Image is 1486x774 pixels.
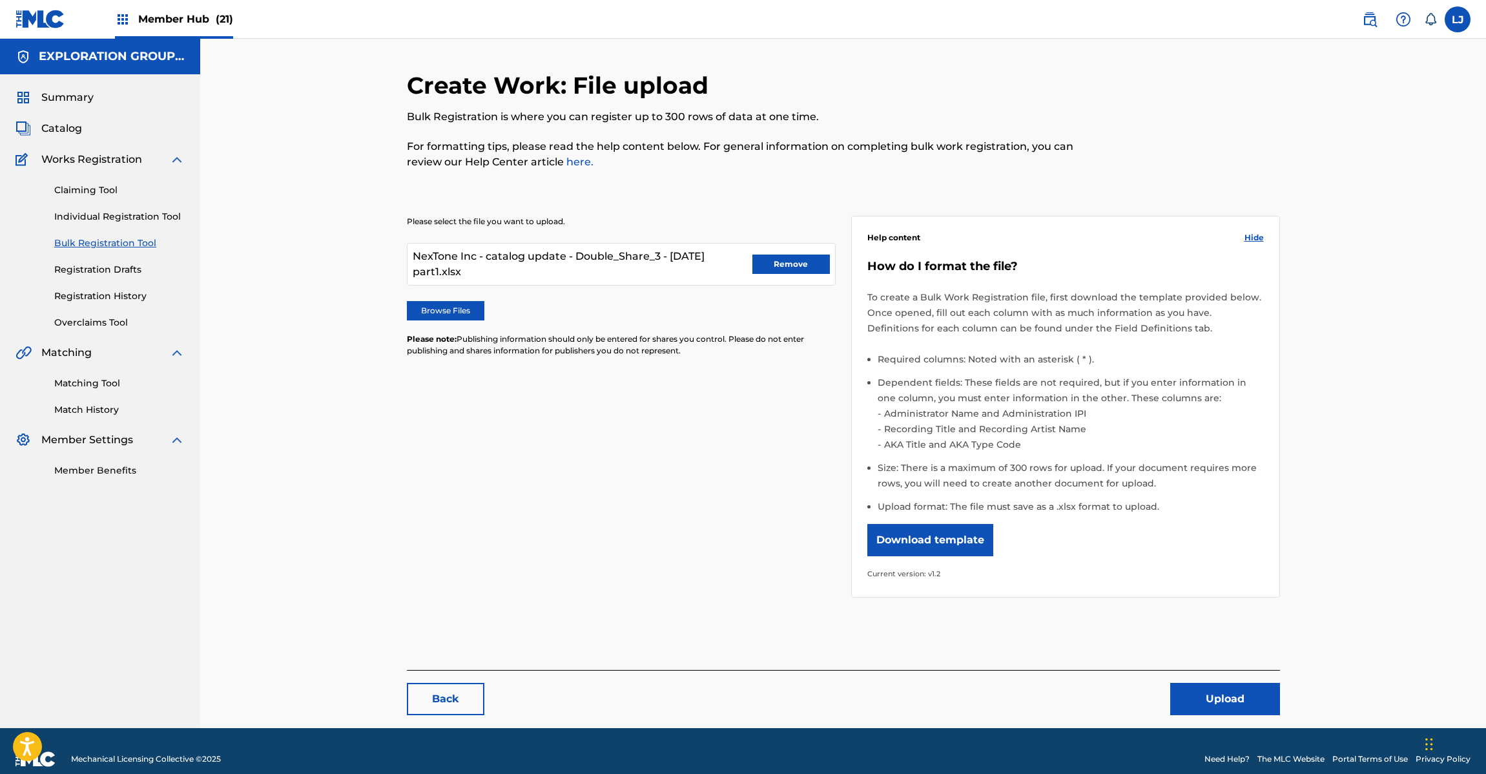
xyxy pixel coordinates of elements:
span: NexTone Inc - catalog update - Double_Share_3 - [DATE] part1.xlsx [413,249,752,280]
img: Matching [15,345,32,361]
a: Back [407,683,484,715]
a: The MLC Website [1257,753,1325,765]
span: (21) [216,13,233,25]
iframe: Resource Center [1450,536,1486,640]
h5: EXPLORATION GROUP LLC [39,49,185,64]
p: To create a Bulk Work Registration file, first download the template provided below. Once opened,... [867,289,1264,336]
button: Remove [752,255,830,274]
img: expand [169,432,185,448]
div: Notifications [1424,13,1437,26]
span: Works Registration [41,152,142,167]
img: MLC Logo [15,10,65,28]
img: expand [169,345,185,361]
a: Public Search [1357,6,1383,32]
img: Top Rightsholders [115,12,130,27]
p: For formatting tips, please read the help content below. For general information on completing bu... [407,139,1079,170]
iframe: Chat Widget [1421,712,1486,774]
span: Member Settings [41,432,133,448]
span: Catalog [41,121,82,136]
img: expand [169,152,185,167]
div: User Menu [1445,6,1471,32]
p: Please select the file you want to upload. [407,216,836,227]
img: Member Settings [15,432,31,448]
span: Hide [1244,232,1264,244]
a: Individual Registration Tool [54,210,185,224]
p: Bulk Registration is where you can register up to 300 rows of data at one time. [407,109,1079,125]
div: Help [1390,6,1416,32]
button: Upload [1170,683,1280,715]
p: Current version: v1.2 [867,566,1264,581]
li: Size: There is a maximum of 300 rows for upload. If your document requires more rows, you will ne... [878,460,1264,499]
span: Member Hub [138,12,233,26]
span: Summary [41,90,94,105]
a: Portal Terms of Use [1332,753,1408,765]
img: Catalog [15,121,31,136]
img: Summary [15,90,31,105]
h5: How do I format the file? [867,259,1264,274]
li: Dependent fields: These fields are not required, but if you enter information in one column, you ... [878,375,1264,460]
div: Drag [1425,725,1433,764]
li: Recording Title and Recording Artist Name [881,421,1264,437]
a: Registration Drafts [54,263,185,277]
a: CatalogCatalog [15,121,82,136]
a: Overclaims Tool [54,316,185,329]
a: Claiming Tool [54,183,185,197]
a: Bulk Registration Tool [54,236,185,250]
li: Required columns: Noted with an asterisk ( * ). [878,351,1264,375]
img: logo [15,751,56,767]
a: here. [564,156,593,168]
button: Download template [867,524,993,556]
li: Upload format: The file must save as a .xlsx format to upload. [878,499,1264,514]
a: Member Benefits [54,464,185,477]
a: Registration History [54,289,185,303]
img: Works Registration [15,152,32,167]
a: Match History [54,403,185,417]
a: Privacy Policy [1416,753,1471,765]
span: Please note: [407,334,457,344]
img: search [1362,12,1378,27]
span: Mechanical Licensing Collective © 2025 [71,753,221,765]
p: Publishing information should only be entered for shares you control. Please do not enter publish... [407,333,836,357]
a: SummarySummary [15,90,94,105]
a: Need Help? [1204,753,1250,765]
span: Help content [867,232,920,244]
h2: Create Work: File upload [407,71,715,100]
span: Matching [41,345,92,361]
a: Matching Tool [54,377,185,390]
li: AKA Title and AKA Type Code [881,437,1264,452]
img: Accounts [15,49,31,65]
img: help [1396,12,1411,27]
li: Administrator Name and Administration IPI [881,406,1264,421]
label: Browse Files [407,301,484,320]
